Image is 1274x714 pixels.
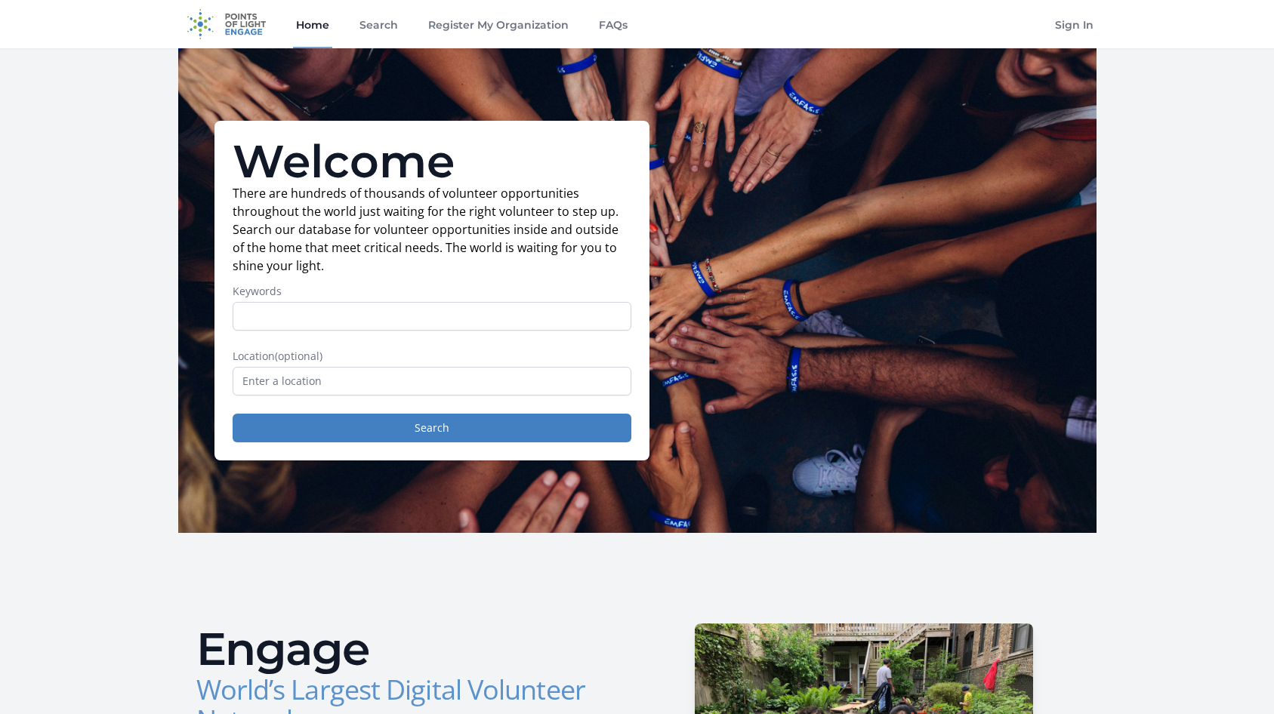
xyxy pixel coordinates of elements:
p: There are hundreds of thousands of volunteer opportunities throughout the world just waiting for ... [233,184,631,275]
span: (optional) [275,349,322,363]
label: Location [233,349,631,364]
h1: Welcome [233,139,631,184]
label: Keywords [233,284,631,299]
button: Search [233,414,631,442]
h2: Engage [196,626,625,672]
input: Enter a location [233,367,631,395]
